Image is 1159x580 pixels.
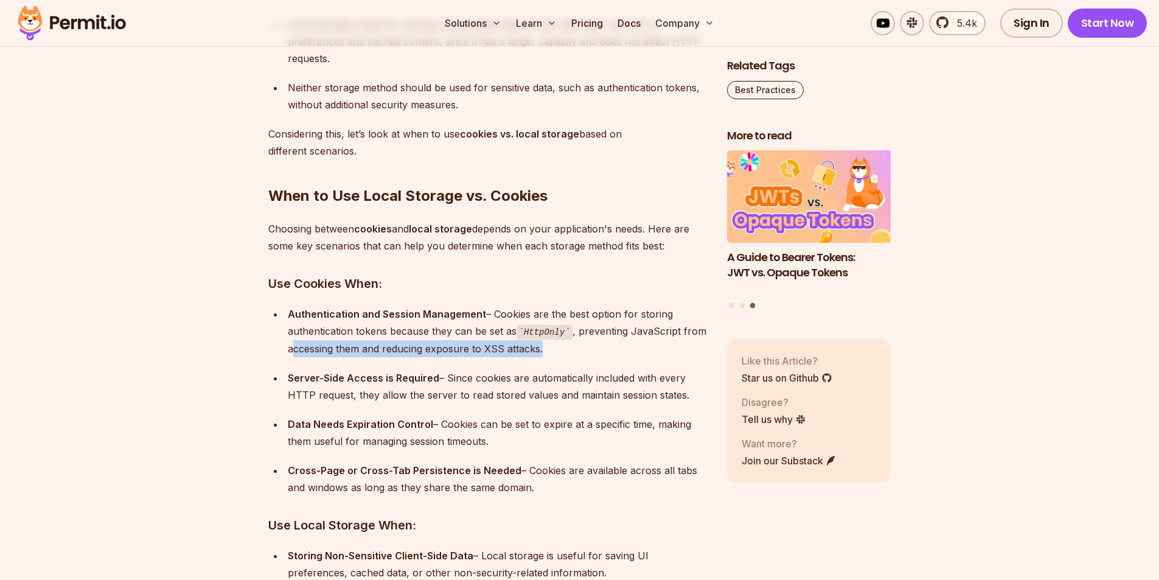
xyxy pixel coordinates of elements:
strong: cookies [354,223,392,235]
strong: Authentication and Session Management [288,308,486,320]
a: Best Practices [727,81,804,99]
p: Choosing between and depends on your application's needs. Here are some key scenarios that can he... [268,220,708,254]
h2: More to read [727,128,891,144]
button: Go to slide 1 [729,303,734,308]
code: HttpOnly [517,325,573,340]
button: Company [650,11,719,35]
h2: Related Tags [727,58,891,74]
p: Disagree? [742,395,806,410]
strong: Storing Non-Sensitive Client-Side Data [288,550,473,562]
button: Learn [511,11,562,35]
p: Like this Article? [742,354,832,368]
div: – Cookies are available across all tabs and windows as long as they share the same domain. [288,462,708,496]
li: 3 of 3 [727,151,891,296]
button: Go to slide 3 [750,303,756,309]
h3: Use Cookies When: [268,274,708,293]
a: Start Now [1068,9,1147,38]
div: – Cookies can be set to expire at a specific time, making them useful for managing session timeouts. [288,416,708,450]
div: Neither storage method should be used for sensitive data, such as authentication tokens, without ... [288,79,708,113]
a: Star us on Github [742,371,832,385]
span: 5.4k [950,16,977,30]
a: A Guide to Bearer Tokens: JWT vs. Opaque TokensA Guide to Bearer Tokens: JWT vs. Opaque Tokens [727,151,891,296]
a: Docs [613,11,646,35]
h2: When to Use Local Storage vs. Cookies [268,138,708,206]
strong: Cross-Page or Cross-Tab Persistence is Needed [288,464,521,477]
p: Considering this, let’s look at when to use based on different scenarios. [268,125,708,159]
button: Solutions [440,11,506,35]
strong: local storage [409,223,472,235]
button: Go to slide 2 [740,303,745,308]
a: 5.4k [929,11,986,35]
div: – Cookies are the best option for storing authentication tokens because they can be set as , prev... [288,306,708,357]
a: Join our Substack [742,453,837,468]
h3: Use Local Storage When: [268,515,708,535]
strong: Data Needs Expiration Control [288,418,433,430]
p: Want more? [742,436,837,451]
strong: Server-Side Access is Required [288,372,439,384]
img: Permit logo [12,2,131,44]
strong: cookies vs. local storage [460,128,579,140]
h3: A Guide to Bearer Tokens: JWT vs. Opaque Tokens [727,250,891,281]
a: Tell us why [742,412,806,427]
div: Posts [727,151,891,310]
img: A Guide to Bearer Tokens: JWT vs. Opaque Tokens [727,151,891,243]
a: Sign In [1000,9,1063,38]
a: Pricing [566,11,608,35]
div: – Since cookies are automatically included with every HTTP request, they allow the server to read... [288,369,708,404]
